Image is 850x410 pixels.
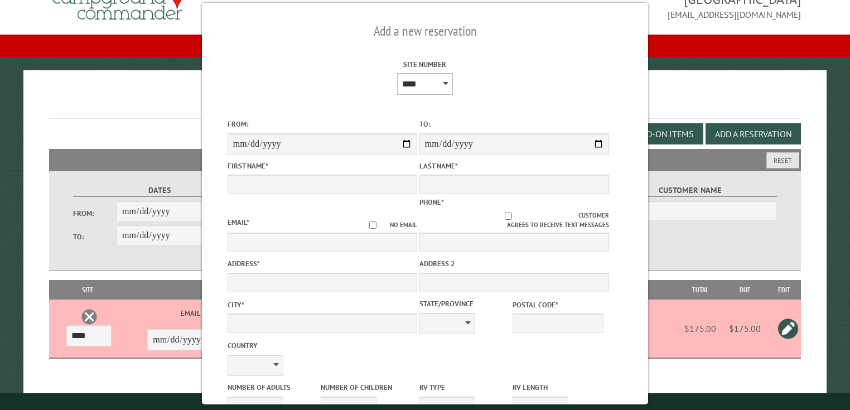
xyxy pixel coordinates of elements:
label: First Name [228,161,417,171]
label: State/Province [419,298,510,309]
th: Total [678,280,722,300]
label: RV Type [419,382,510,393]
label: Number of Children [321,382,412,393]
a: Delete this reservation [81,308,98,325]
label: Customer Name [603,184,777,197]
h2: Add a new reservation [228,21,623,42]
input: No email [356,221,390,229]
label: From: [228,119,417,129]
label: Address 2 [419,258,609,269]
label: Address [228,258,417,269]
label: Number of Adults [228,382,318,393]
label: From: [73,208,117,219]
label: City [228,300,417,310]
label: Site Number [330,59,520,70]
td: $175.00 [678,300,722,358]
th: Dates [121,280,342,300]
h2: Filters [49,149,801,170]
label: Email [228,218,249,227]
label: Dates [73,184,247,197]
th: Site [55,280,121,300]
label: RV Length [513,382,603,393]
div: - [123,308,340,353]
h1: Reservations [49,88,801,119]
label: To: [419,119,609,129]
label: To: [73,231,117,242]
button: Add a Reservation [706,123,801,144]
td: $175.00 [722,300,768,358]
input: Customer agrees to receive text messages [438,213,578,220]
label: Customer agrees to receive text messages [419,211,609,230]
th: Due [722,280,768,300]
label: Postal Code [513,300,603,310]
small: © Campground Commander LLC. All rights reserved. [362,398,488,405]
label: Last Name [419,161,609,171]
label: Phone [419,197,444,207]
button: Edit Add-on Items [607,123,703,144]
button: Reset [766,152,799,168]
label: No email [356,220,417,230]
label: Country [228,340,417,351]
label: Email changes to customer? [123,308,340,319]
th: Edit [768,280,801,300]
